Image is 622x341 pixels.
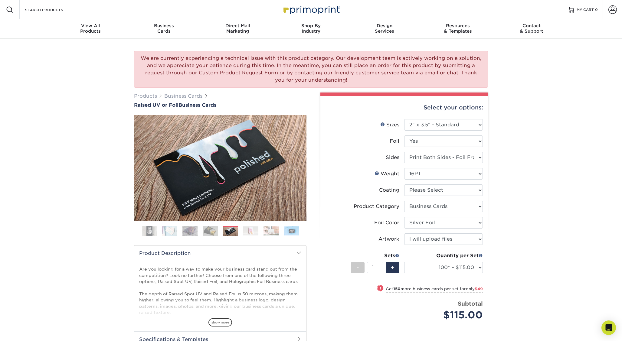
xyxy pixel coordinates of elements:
[274,23,348,28] span: Shop By
[134,93,157,99] a: Products
[356,263,359,272] span: -
[495,23,568,34] div: & Support
[595,8,598,12] span: 0
[274,23,348,34] div: Industry
[127,23,201,28] span: Business
[223,227,238,236] img: Business Cards 05
[243,226,258,235] img: Business Cards 06
[134,245,306,261] h2: Product Description
[380,285,381,292] span: !
[274,19,348,39] a: Shop ByIndustry
[421,19,495,39] a: Resources& Templates
[379,187,399,194] div: Coating
[201,19,274,39] a: Direct MailMarketing
[466,287,483,291] span: only
[375,170,399,177] div: Weight
[495,23,568,28] span: Contact
[354,203,399,210] div: Product Category
[374,219,399,226] div: Foil Color
[182,226,198,236] img: Business Cards 03
[142,223,157,239] img: Business Cards 01
[378,235,399,243] div: Artwork
[421,23,495,28] span: Resources
[380,121,399,128] div: Sizes
[134,102,306,108] h1: Business Cards
[134,102,306,108] a: Raised UV or FoilBusiness Cards
[404,252,483,259] div: Quantity per Set
[281,3,341,16] img: Primoprint
[127,23,201,34] div: Cards
[134,102,178,108] span: Raised UV or Foil
[393,287,401,291] strong: 150
[475,287,483,291] span: $49
[495,19,568,39] a: Contact& Support
[134,115,306,221] img: Raised UV or Foil 05
[264,226,279,235] img: Business Cards 07
[409,308,483,322] div: $115.00
[134,51,488,88] div: We are currently experiencing a technical issue with this product category. Our development team ...
[203,226,218,236] img: Business Cards 04
[577,7,594,12] span: MY CART
[25,6,83,13] input: SEARCH PRODUCTS.....
[386,287,483,293] small: Get more business cards per set for
[348,23,421,34] div: Services
[54,23,127,28] span: View All
[162,226,177,236] img: Business Cards 02
[325,96,483,119] div: Select your options:
[421,23,495,34] div: & Templates
[54,23,127,34] div: Products
[164,93,202,99] a: Business Cards
[386,154,399,161] div: Sides
[284,226,299,235] img: Business Cards 08
[201,23,274,28] span: Direct Mail
[201,23,274,34] div: Marketing
[601,320,616,335] div: Open Intercom Messenger
[390,138,399,145] div: Foil
[127,19,201,39] a: BusinessCards
[351,252,399,259] div: Sets
[208,318,232,326] span: show more
[391,263,394,272] span: +
[458,300,483,307] strong: Subtotal
[348,23,421,28] span: Design
[54,19,127,39] a: View AllProducts
[348,19,421,39] a: DesignServices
